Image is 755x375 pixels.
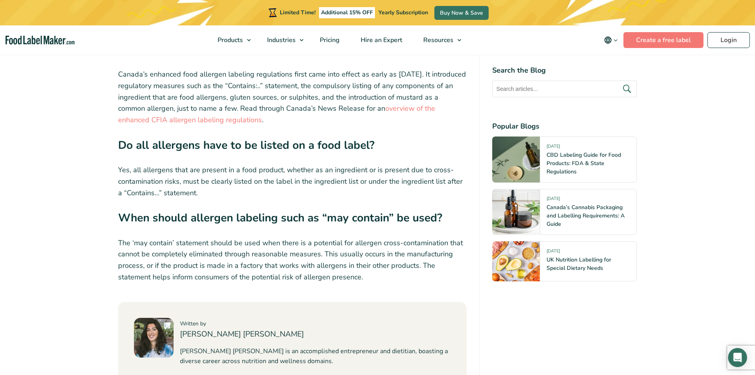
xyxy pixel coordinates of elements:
[623,32,703,48] a: Create a free label
[728,348,747,367] div: Open Intercom Messenger
[118,237,467,283] p: The ‘may contain’ statement should be used when there is a potential for allergen cross-contamina...
[265,36,296,44] span: Industries
[492,81,637,97] input: Search articles...
[118,164,467,198] p: Yes, all allergens that are present in a food product, whether as an ingredient or is present due...
[413,25,465,55] a: Resources
[134,318,174,358] img: Maria Abi Hanna - Food Label Maker
[358,36,403,44] span: Hire an Expert
[547,204,625,228] a: Canada’s Cannabis Packaging and Labelling Requirements: A Guide
[118,138,375,153] strong: Do all allergens have to be listed on a food label?
[180,346,451,367] p: [PERSON_NAME] [PERSON_NAME] is an accomplished entrepreneur and dietitian, boasting a diverse car...
[350,25,411,55] a: Hire an Expert
[118,69,467,126] p: Canada’s enhanced food allergen labeling regulations first came into effect as early as [DATE]. I...
[310,25,348,55] a: Pricing
[547,143,560,152] span: [DATE]
[280,9,315,16] span: Limited Time!
[257,25,308,55] a: Industries
[180,320,206,327] span: Written by
[207,25,255,55] a: Products
[180,329,451,340] h4: [PERSON_NAME] [PERSON_NAME]
[215,36,244,44] span: Products
[707,32,750,48] a: Login
[547,256,611,272] a: UK Nutrition Labelling for Special Dietary Needs
[421,36,454,44] span: Resources
[547,196,560,205] span: [DATE]
[434,6,489,20] a: Buy Now & Save
[492,121,637,132] h4: Popular Blogs
[492,65,637,76] h4: Search the Blog
[547,151,621,175] a: CBD Labeling Guide for Food Products: FDA & State Regulations
[317,36,340,44] span: Pricing
[118,210,442,225] strong: When should allergen labeling such as “may contain” be used?
[547,248,560,257] span: [DATE]
[319,7,375,18] span: Additional 15% OFF
[118,25,451,57] strong: When did Canada’s new food allergen labeling regulations come into force?
[378,9,428,16] span: Yearly Subscription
